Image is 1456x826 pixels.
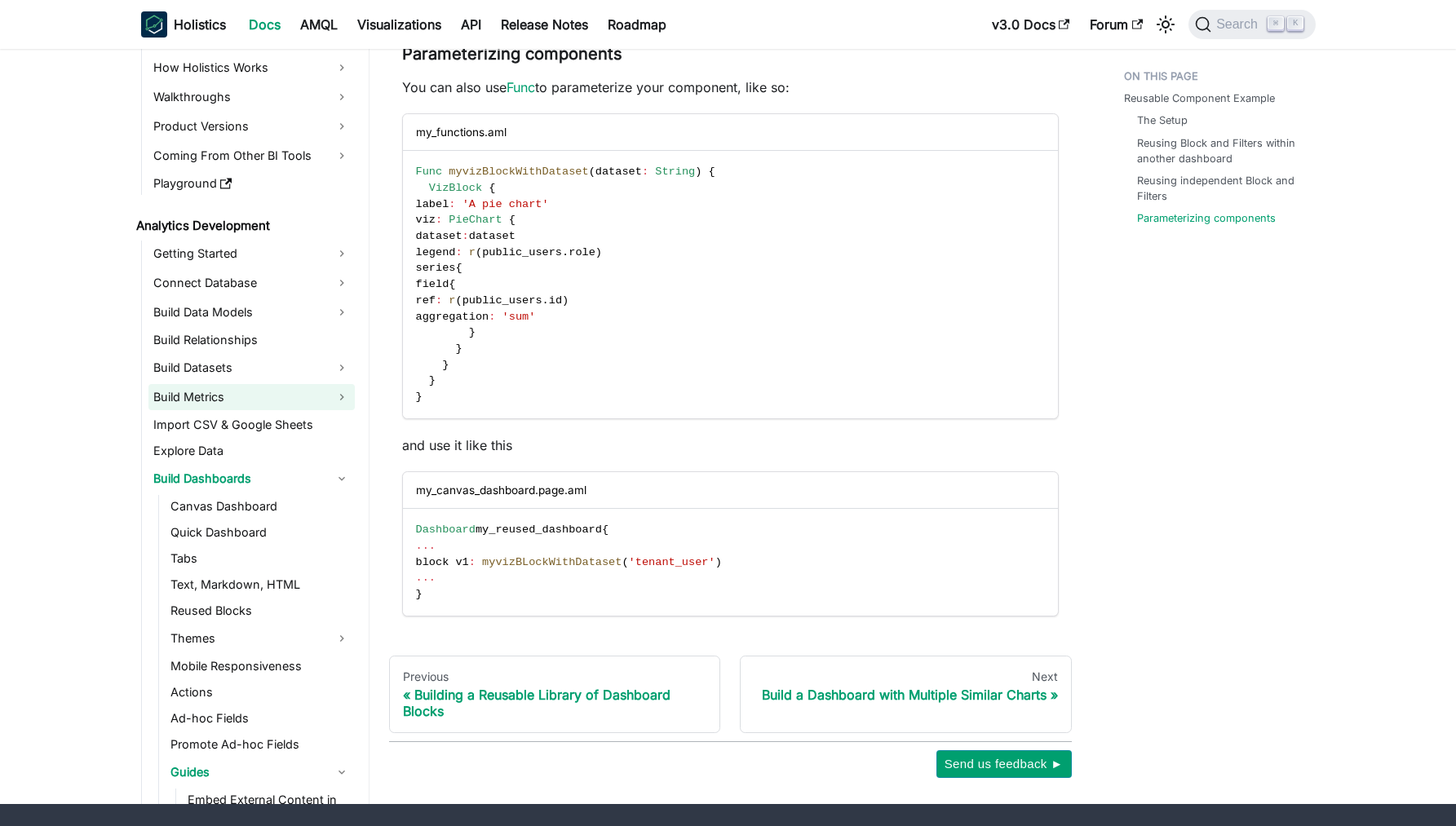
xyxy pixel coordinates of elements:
[290,11,347,38] a: AMQL
[402,44,1059,64] h3: Parameterizing components
[482,556,622,568] span: myvizBLockWithDataset
[469,230,516,242] span: dataset
[166,655,355,678] a: Mobile Responsiveness
[174,15,226,34] b: Holistics
[1080,11,1153,38] a: Forum
[148,299,355,325] a: Build Data Models
[1287,16,1303,31] kbd: K
[1124,91,1275,106] a: Reusable Component Example
[595,246,602,258] span: )
[148,84,355,110] a: Walkthroughs
[148,113,355,139] a: Product Versions
[754,669,1058,684] div: Next
[482,246,562,258] span: public_users
[449,166,588,178] span: myvizBlockWithDataset
[1137,135,1299,166] a: Reusing Block and Filters within another dashboard
[166,625,355,652] a: Themes
[502,311,536,323] span: 'sum'
[455,262,462,274] span: {
[166,733,355,756] a: Promote Ad-hoc Fields
[569,246,595,258] span: role
[476,523,602,536] span: my_reused_dashboard
[416,230,462,242] span: dataset
[141,11,167,38] img: Holistics
[1188,10,1315,39] button: Search (Command+K)
[148,143,355,169] a: Coming From Other BI Tools
[449,294,455,307] span: r
[629,556,715,568] span: 'tenant_user'
[416,391,423,403] span: }
[456,294,462,307] span: (
[1137,173,1299,204] a: Reusing independent Block and Filters
[455,246,462,258] span: :
[549,294,562,307] span: id
[429,182,482,194] span: VizBlock
[542,294,549,307] span: .
[982,11,1080,38] a: v3.0 Docs
[455,342,462,355] span: }
[416,214,436,226] span: viz
[449,198,455,210] span: :
[598,11,676,38] a: Roadmap
[416,278,449,290] span: field
[754,687,1058,703] div: Build a Dashboard with Multiple Similar Charts
[469,326,476,338] span: }
[125,27,370,804] nav: Docs sidebar
[449,278,455,290] span: {
[507,79,535,95] a: Func
[595,166,642,178] span: dataset
[1268,16,1284,31] kbd: ⌘
[945,753,1064,775] span: Send us feedback ►
[1137,113,1188,128] a: The Setup
[148,55,355,81] a: How Holistics Works
[148,270,355,296] a: Connect Database
[389,656,721,734] a: PreviousBuilding a Reusable Library of Dashboard Blocks
[403,669,707,684] div: Previous
[148,413,355,436] a: Import CSV & Google Sheets
[451,11,491,38] a: API
[442,359,449,371] span: }
[416,588,423,600] span: }
[489,311,495,323] span: :
[403,114,1058,151] div: my_functions.aml
[489,182,495,194] span: {
[709,166,715,178] span: {
[416,166,443,178] span: Func
[429,374,436,386] span: }
[148,172,355,195] a: Playground
[148,384,355,410] a: Build Metrics
[166,495,355,518] a: Canvas Dashboard
[148,440,355,462] a: Explore Data
[589,166,595,178] span: (
[416,198,449,210] span: label
[1211,17,1268,32] span: Search
[166,707,355,730] a: Ad-hoc Fields
[695,166,701,178] span: )
[436,294,442,307] span: :
[148,355,355,381] a: Build Datasets
[1137,210,1276,226] a: Parameterizing components
[402,77,1059,97] p: You can also use to parameterize your component, like so:
[166,681,355,704] a: Actions
[936,750,1072,778] button: Send us feedback ►
[416,523,476,536] span: Dashboard
[416,246,456,258] span: legend
[239,11,290,38] a: Docs
[642,166,648,178] span: :
[562,294,569,307] span: )
[469,246,476,258] span: r
[416,540,436,552] span: ...
[131,214,355,237] a: Analytics Development
[562,246,569,258] span: .
[402,435,1059,455] p: and use it like this
[462,198,549,210] span: 'A pie chart'
[347,11,451,38] a: Visualizations
[416,572,436,584] span: ...
[715,556,722,568] span: )
[476,246,482,258] span: (
[436,214,442,226] span: :
[148,466,355,492] a: Build Dashboards
[403,472,1058,509] div: my_canvas_dashboard.page.aml
[449,214,502,226] span: PieChart
[416,262,456,274] span: series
